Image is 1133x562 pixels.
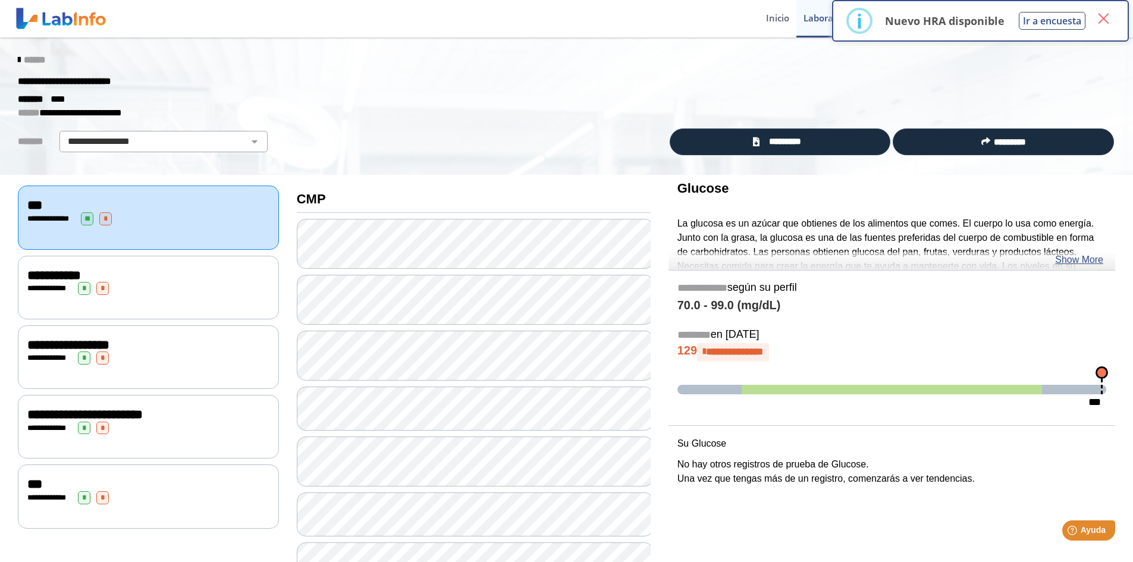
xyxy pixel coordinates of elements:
[677,299,1106,313] h4: 70.0 - 99.0 (mg/dL)
[677,181,729,196] b: Glucose
[677,216,1106,302] p: La glucosa es un azúcar que obtienes de los alimentos que comes. El cuerpo lo usa como energía. J...
[1055,253,1103,267] a: Show More
[1019,12,1085,30] button: Ir a encuesta
[677,281,1106,295] h5: según su perfil
[677,437,1106,451] p: Su Glucose
[677,343,1106,361] h4: 129
[677,457,1106,486] p: No hay otros registros de prueba de Glucose. Una vez que tengas más de un registro, comenzarás a ...
[1093,8,1114,29] button: Close this dialog
[885,14,1005,28] p: Nuevo HRA disponible
[677,328,1106,342] h5: en [DATE]
[1027,516,1120,549] iframe: Help widget launcher
[297,191,326,206] b: CMP
[856,10,862,32] div: i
